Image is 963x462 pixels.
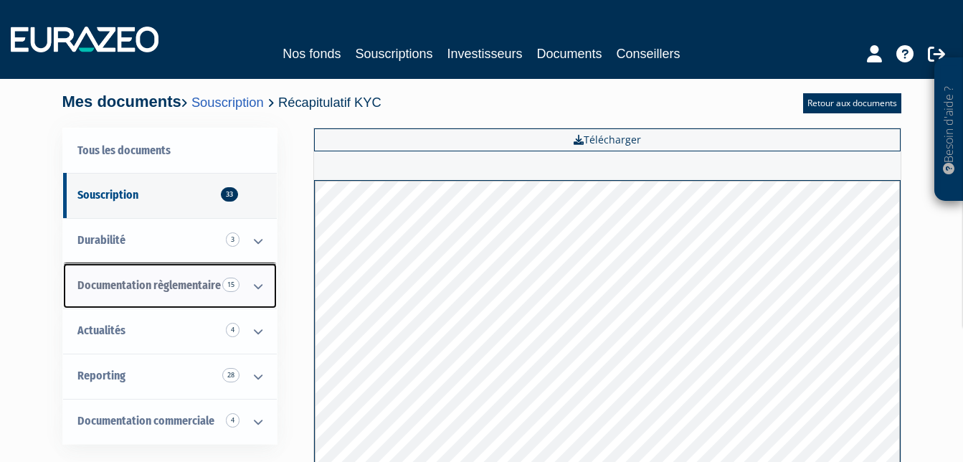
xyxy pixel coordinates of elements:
img: 1732889491-logotype_eurazeo_blanc_rvb.png [11,27,158,52]
a: Actualités 4 [63,308,277,354]
a: Investisseurs [447,44,522,64]
span: Récapitulatif KYC [278,95,381,110]
a: Documentation règlementaire 15 [63,263,277,308]
span: 4 [226,323,239,337]
a: Souscription33 [63,173,277,218]
a: Souscriptions [355,44,432,64]
a: Souscription [191,95,264,110]
a: Tous les documents [63,128,277,174]
a: Télécharger [314,128,901,151]
a: Documents [537,44,602,64]
span: 4 [226,413,239,428]
span: 15 [222,278,239,292]
h4: Mes documents [62,93,381,110]
a: Durabilité 3 [63,218,277,263]
span: Reporting [77,369,125,382]
a: Reporting 28 [63,354,277,399]
a: Documentation commerciale 4 [63,399,277,444]
span: 28 [222,368,239,382]
span: Actualités [77,324,125,337]
a: Nos fonds [283,44,341,64]
span: Documentation commerciale [77,414,214,428]
span: Souscription [77,188,138,202]
a: Retour aux documents [803,93,901,113]
span: 33 [221,187,238,202]
a: Conseillers [617,44,680,64]
span: Durabilité [77,233,125,247]
span: 3 [226,232,239,247]
span: Documentation règlementaire [77,278,221,292]
p: Besoin d'aide ? [941,65,957,194]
